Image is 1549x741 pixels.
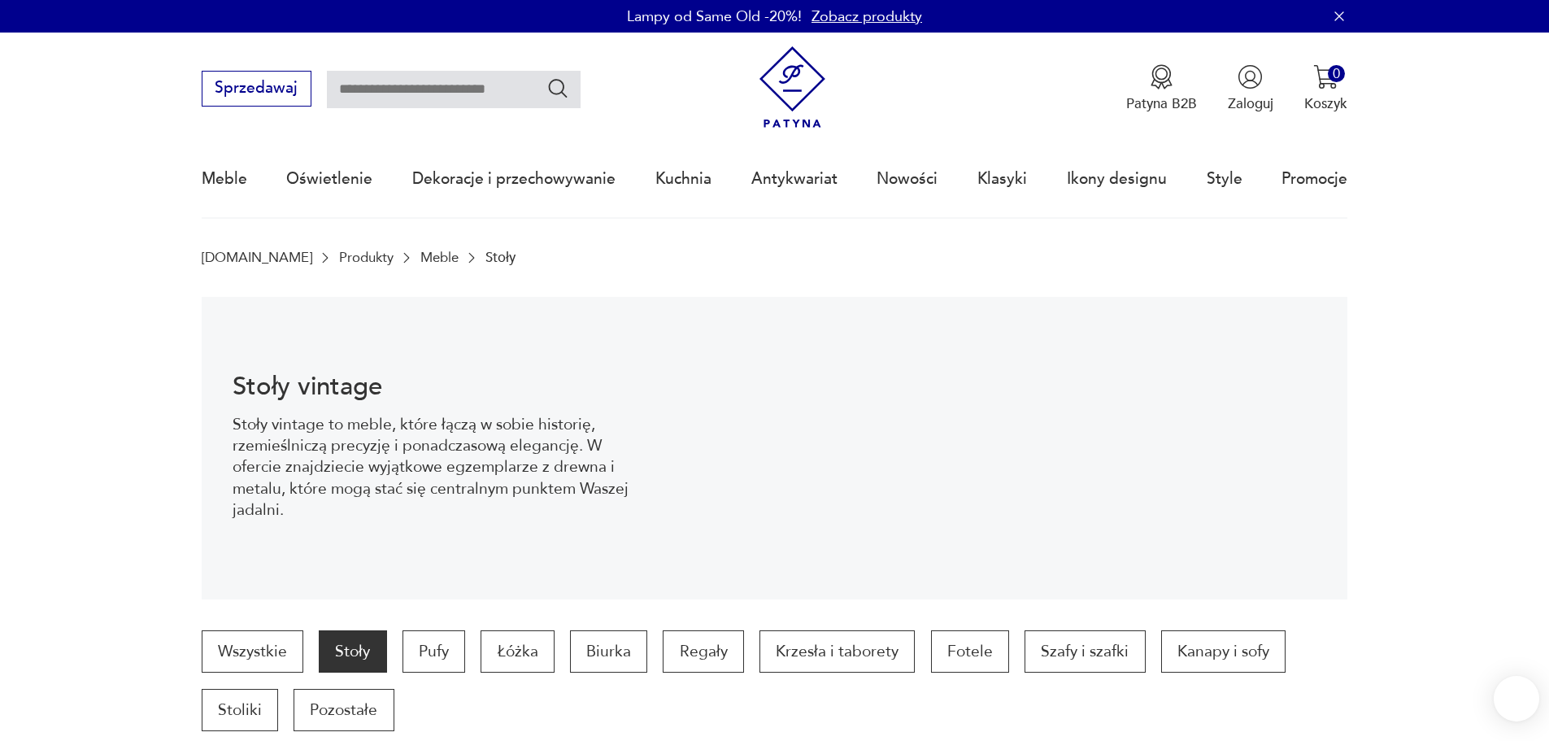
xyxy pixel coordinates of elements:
[1238,64,1263,89] img: Ikonka użytkownika
[1281,142,1347,216] a: Promocje
[481,630,554,673] a: Łóżka
[1207,142,1242,216] a: Style
[1126,64,1197,113] button: Patyna B2B
[877,142,938,216] a: Nowości
[1149,64,1174,89] img: Ikona medalu
[1126,64,1197,113] a: Ikona medaluPatyna B2B
[663,630,743,673] a: Regały
[286,142,372,216] a: Oświetlenie
[627,7,802,27] p: Lampy od Same Old -20%!
[402,630,465,673] a: Pufy
[1025,630,1145,673] a: Szafy i szafki
[1304,64,1347,113] button: 0Koszyk
[1228,94,1273,113] p: Zaloguj
[1228,64,1273,113] button: Zaloguj
[319,630,386,673] a: Stoły
[202,630,303,673] a: Wszystkie
[202,83,311,96] a: Sprzedawaj
[1304,94,1347,113] p: Koszyk
[1126,94,1197,113] p: Patyna B2B
[751,46,833,129] img: Patyna - sklep z meblami i dekoracjami vintage
[1067,142,1167,216] a: Ikony designu
[233,414,629,521] p: Stoły vintage to meble, które łączą w sobie historię, rzemieślniczą precyzję i ponadczasową elega...
[202,71,311,107] button: Sprzedawaj
[1494,676,1539,721] iframe: Smartsupp widget button
[759,630,915,673] a: Krzesła i taborety
[1161,630,1286,673] a: Kanapy i sofy
[294,689,394,731] a: Pozostałe
[202,142,247,216] a: Meble
[977,142,1027,216] a: Klasyki
[339,250,394,265] a: Produkty
[655,142,711,216] a: Kuchnia
[420,250,459,265] a: Meble
[202,250,312,265] a: [DOMAIN_NAME]
[202,689,278,731] a: Stoliki
[931,630,1009,673] a: Fotele
[1313,64,1338,89] img: Ikona koszyka
[1328,65,1345,82] div: 0
[546,76,570,100] button: Szukaj
[412,142,616,216] a: Dekoracje i przechowywanie
[570,630,647,673] a: Biurka
[233,375,629,399] h1: Stoły vintage
[751,142,838,216] a: Antykwariat
[811,7,922,27] a: Zobacz produkty
[485,250,516,265] p: Stoły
